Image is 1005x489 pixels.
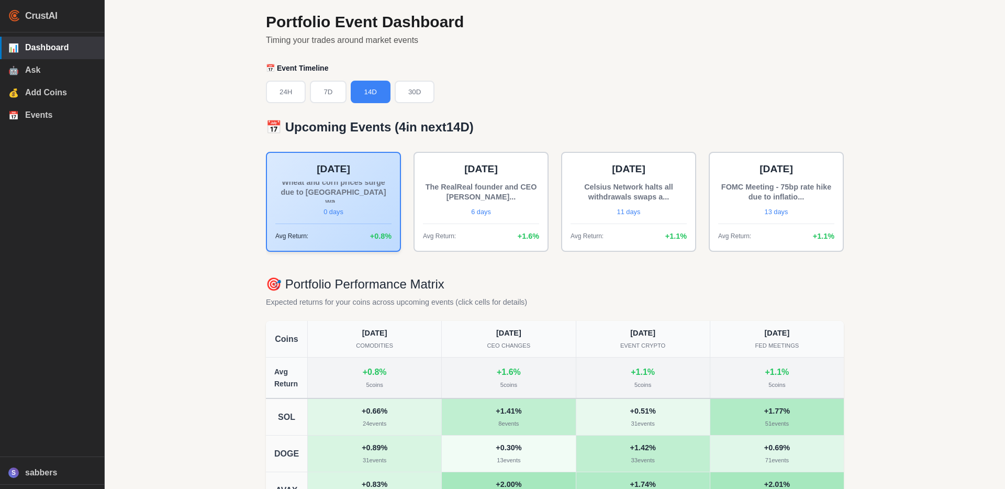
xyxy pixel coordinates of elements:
[717,341,837,351] div: FED MEETINGS
[571,231,604,241] span: Avg Return:
[717,456,837,465] div: 71 events
[25,110,96,120] span: Events
[448,341,569,351] div: CEO CHANGES
[275,182,392,203] div: Wheat and corn prices surge due to [GEOGRAPHIC_DATA] wa...
[8,65,19,75] span: 🤖
[583,419,703,429] div: 31 events
[370,230,392,242] span: + 0.8 %
[8,88,19,98] span: 💰
[717,405,837,417] div: + 1.77 %
[583,341,703,351] div: EVENT CRYPTO
[25,8,58,24] span: CrustAI
[717,419,837,429] div: 51 events
[718,182,834,203] div: FOMC Meeting - 75bp rate hike due to inflatio...
[266,13,844,31] h1: Portfolio Event Dashboard
[718,207,834,217] div: 13 days
[395,81,434,103] button: 30D
[717,327,837,339] div: [DATE]
[25,88,96,97] span: Add Coins
[266,358,308,398] div: Avg Return
[266,296,844,308] p: Expected returns for your coins across upcoming events (click cells for details)
[314,442,435,454] div: + 0.89 %
[583,405,703,417] div: + 0.51 %
[634,381,651,390] div: 5 coins
[571,182,687,203] div: Celsius Network halts all withdrawals swaps a...
[25,468,96,477] span: sabbers
[314,419,435,429] div: 24 events
[576,436,710,472] div: DOGE - event_crypto: 1.42% max return
[275,161,392,177] div: [DATE]
[266,436,308,472] div: DOGE
[266,399,308,435] div: SOL
[314,456,435,465] div: 31 events
[583,327,703,339] div: [DATE]
[423,231,456,241] span: Avg Return:
[500,381,517,390] div: 5 coins
[314,327,435,339] div: [DATE]
[571,207,687,217] div: 11 days
[442,436,576,472] div: DOGE - ceo_changes: 0.30% max return
[351,81,390,103] button: 14D
[423,207,539,217] div: 6 days
[266,81,306,103] button: 24H
[813,230,834,242] span: + 1.1 %
[310,81,346,103] button: 7D
[571,161,687,177] div: [DATE]
[8,43,19,53] span: 📊
[275,207,392,217] div: 0 days
[266,277,844,292] h3: 🎯 Portfolio Performance Matrix
[448,456,569,465] div: 13 events
[448,442,569,454] div: + 0.30 %
[448,327,569,339] div: [DATE]
[583,456,703,465] div: 33 events
[718,231,751,241] span: Avg Return:
[710,399,844,435] div: SOL - fed_meetings: 1.77% max return
[366,381,383,390] div: 5 coins
[266,64,844,73] h2: 📅 Event Timeline
[423,161,539,177] div: [DATE]
[8,468,19,478] div: S
[583,442,703,454] div: + 1.42 %
[308,399,442,435] div: SOL - comodities: 0.66% max return
[275,231,308,241] span: Avg Return:
[518,230,539,242] span: + 1.6 %
[314,341,435,351] div: COMODITIES
[448,405,569,417] div: + 1.41 %
[25,43,96,52] span: Dashboard
[308,436,442,472] div: DOGE - comodities: 0.89% max return
[266,120,844,135] h3: 📅 Upcoming Events ( 4 in next 14D )
[423,182,539,203] div: The RealReal founder and CEO [PERSON_NAME]...
[266,34,844,47] p: Timing your trades around market events
[665,230,687,242] span: + 1.1 %
[718,161,834,177] div: [DATE]
[363,365,387,379] div: + 0.8 %
[8,110,19,120] span: 📅
[576,399,710,435] div: SOL - event_crypto: 0.51% max return
[497,365,521,379] div: + 1.6 %
[765,365,789,379] div: + 1.1 %
[314,405,435,417] div: + 0.66 %
[448,419,569,429] div: 8 events
[710,436,844,472] div: DOGE - fed_meetings: 0.69% max return
[8,9,21,22] img: CrustAI
[717,442,837,454] div: + 0.69 %
[25,65,96,75] span: Ask
[266,321,308,357] div: Coins
[631,365,655,379] div: + 1.1 %
[442,399,576,435] div: SOL - ceo_changes: 1.41% max return
[768,381,785,390] div: 5 coins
